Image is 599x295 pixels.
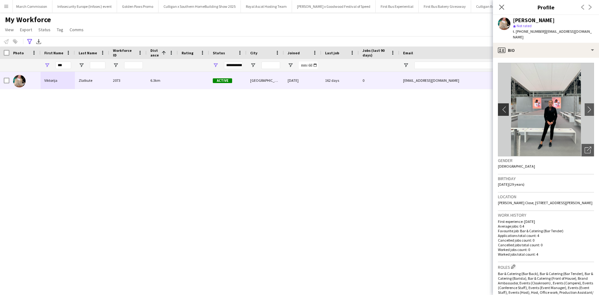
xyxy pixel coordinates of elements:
button: Royal Ascot Hosting Team [241,0,292,12]
input: First Name Filter Input [56,61,71,69]
span: [PERSON_NAME] Close, [STREET_ADDRESS][PERSON_NAME] [498,200,592,205]
button: First Bus Bakery Giveaway [419,0,471,12]
div: [PERSON_NAME] [513,17,555,23]
span: [DEMOGRAPHIC_DATA] [498,164,535,169]
span: My Workforce [5,15,51,24]
p: Favourite job: Bar & Catering (Bar Tender) [498,229,594,233]
div: Open photos pop-in [582,144,594,156]
img: Crew avatar or photo [498,63,594,156]
input: City Filter Input [261,61,280,69]
div: Zlatkute [75,72,109,89]
span: Photo [13,51,24,55]
div: Bio [493,43,599,58]
p: Worked jobs total count: 4 [498,252,594,257]
button: First Bus Experiential [376,0,419,12]
span: Status [38,27,51,32]
button: Infosecurity Europe (Infosec) event [52,0,117,12]
span: Distance [150,48,159,57]
h3: Roles [498,263,594,270]
span: View [5,27,14,32]
input: Workforce ID Filter Input [124,61,143,69]
h3: Profile [493,3,599,11]
h3: Birthday [498,176,594,181]
button: Open Filter Menu [403,62,409,68]
img: Viktorija Zlatkute [13,75,26,87]
h3: Gender [498,158,594,163]
div: [EMAIL_ADDRESS][DOMAIN_NAME] [399,72,524,89]
span: Jobs (last 90 days) [363,48,388,57]
span: Last Name [79,51,97,55]
span: | [EMAIL_ADDRESS][DOMAIN_NAME] [513,29,592,39]
div: [DATE] [284,72,321,89]
span: First Name [44,51,63,55]
span: Last job [325,51,339,55]
a: Status [36,26,53,34]
div: [GEOGRAPHIC_DATA] [246,72,284,89]
button: Open Filter Menu [44,62,50,68]
span: Email [403,51,413,55]
h3: Work history [498,212,594,218]
a: Export [17,26,35,34]
div: 2073 [109,72,147,89]
input: Last Name Filter Input [90,61,105,69]
span: Active [213,78,232,83]
span: Not rated [517,23,532,28]
p: Worked jobs count: 0 [498,247,594,252]
p: Cancelled jobs count: 0 [498,238,594,243]
button: [PERSON_NAME] x Goodwood Festival of Speed [292,0,376,12]
span: Status [213,51,225,55]
button: Open Filter Menu [79,62,84,68]
button: Open Filter Menu [250,62,256,68]
a: Comms [67,26,86,34]
span: Joined [288,51,300,55]
button: March Commission [11,0,52,12]
button: Golden Paws Promo [117,0,158,12]
span: 6.3km [150,78,160,83]
input: Joined Filter Input [299,61,318,69]
span: Rating [182,51,193,55]
app-action-btn: Export XLSX [35,38,42,45]
div: 0 [359,72,399,89]
span: Comms [70,27,84,32]
button: Culligan Bonus [471,0,505,12]
input: Email Filter Input [414,61,520,69]
button: Culligan x Southern HomeBuilding Show 2025 [158,0,241,12]
p: Cancelled jobs total count: 0 [498,243,594,247]
a: View [2,26,16,34]
button: Open Filter Menu [288,62,293,68]
h3: Location [498,194,594,199]
button: Open Filter Menu [113,62,119,68]
span: t. [PHONE_NUMBER] [513,29,545,34]
div: 162 days [321,72,359,89]
p: Applications total count: 4 [498,233,594,238]
span: Workforce ID [113,48,135,57]
p: First experience: [DATE] [498,219,594,224]
button: Open Filter Menu [213,62,218,68]
span: [DATE] (29 years) [498,182,524,187]
a: Tag [54,26,66,34]
app-action-btn: Advanced filters [26,38,33,45]
p: Average jobs: 0.4 [498,224,594,229]
span: Tag [57,27,63,32]
div: Viktorija [41,72,75,89]
span: Export [20,27,32,32]
span: City [250,51,257,55]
